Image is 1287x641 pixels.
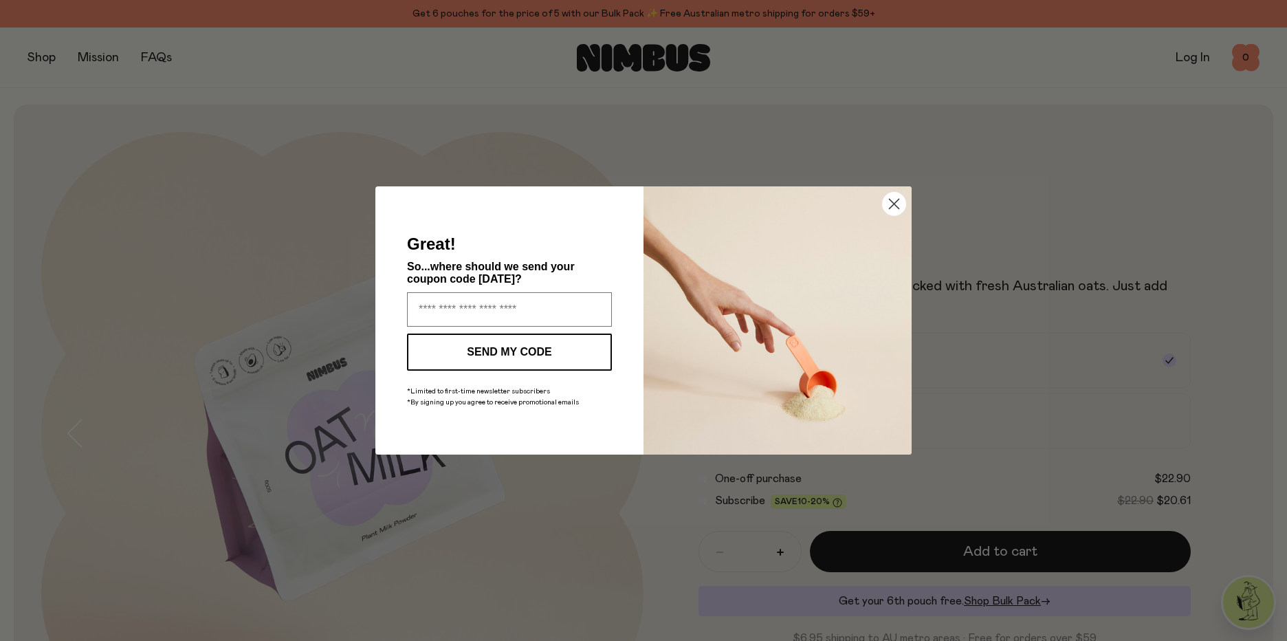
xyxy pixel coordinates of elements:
span: Great! [407,235,456,253]
span: *By signing up you agree to receive promotional emails [407,399,579,406]
button: Close dialog [882,192,906,216]
img: c0d45117-8e62-4a02-9742-374a5db49d45.jpeg [643,186,912,455]
span: *Limited to first-time newsletter subscribers [407,388,550,395]
input: Enter your email address [407,292,612,327]
span: So...where should we send your coupon code [DATE]? [407,261,575,285]
button: SEND MY CODE [407,334,612,371]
